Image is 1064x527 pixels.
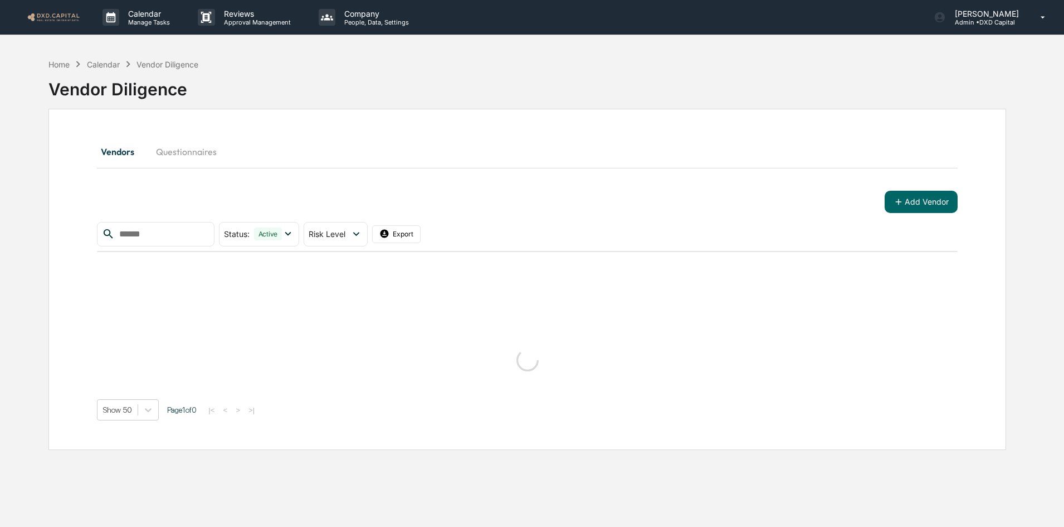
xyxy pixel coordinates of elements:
button: >| [245,405,258,415]
span: Page 1 of 0 [167,405,197,414]
p: Admin • DXD Capital [946,18,1024,26]
button: Add Vendor [885,191,958,213]
button: > [232,405,243,415]
button: |< [205,405,218,415]
img: logo [27,12,80,22]
div: Vendor Diligence [48,70,1006,99]
p: [PERSON_NAME] [946,9,1024,18]
p: People, Data, Settings [335,18,414,26]
button: Export [372,225,421,243]
p: Calendar [119,9,175,18]
span: Risk Level [309,229,345,239]
span: Status : [224,229,250,239]
button: < [219,405,231,415]
p: Approval Management [215,18,296,26]
div: Active [254,228,282,240]
p: Company [335,9,414,18]
div: Calendar [87,60,120,69]
div: Home [48,60,70,69]
button: Questionnaires [147,138,226,165]
div: secondary tabs example [97,138,958,165]
button: Vendors [97,138,147,165]
p: Manage Tasks [119,18,175,26]
p: Reviews [215,9,296,18]
div: Vendor Diligence [136,60,198,69]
